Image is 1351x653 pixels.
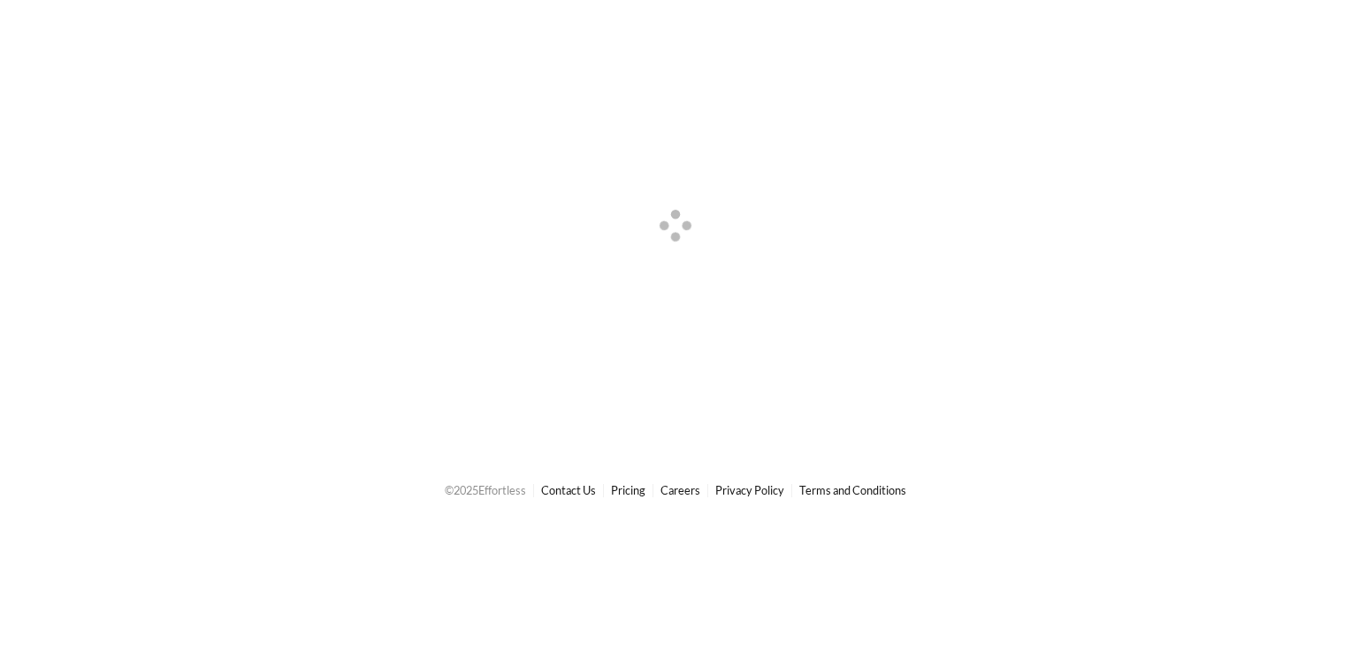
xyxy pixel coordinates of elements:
[445,483,526,497] span: © 2025 Effortless
[715,483,784,497] a: Privacy Policy
[799,483,906,497] a: Terms and Conditions
[660,483,700,497] a: Careers
[611,483,645,497] a: Pricing
[541,483,596,497] a: Contact Us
